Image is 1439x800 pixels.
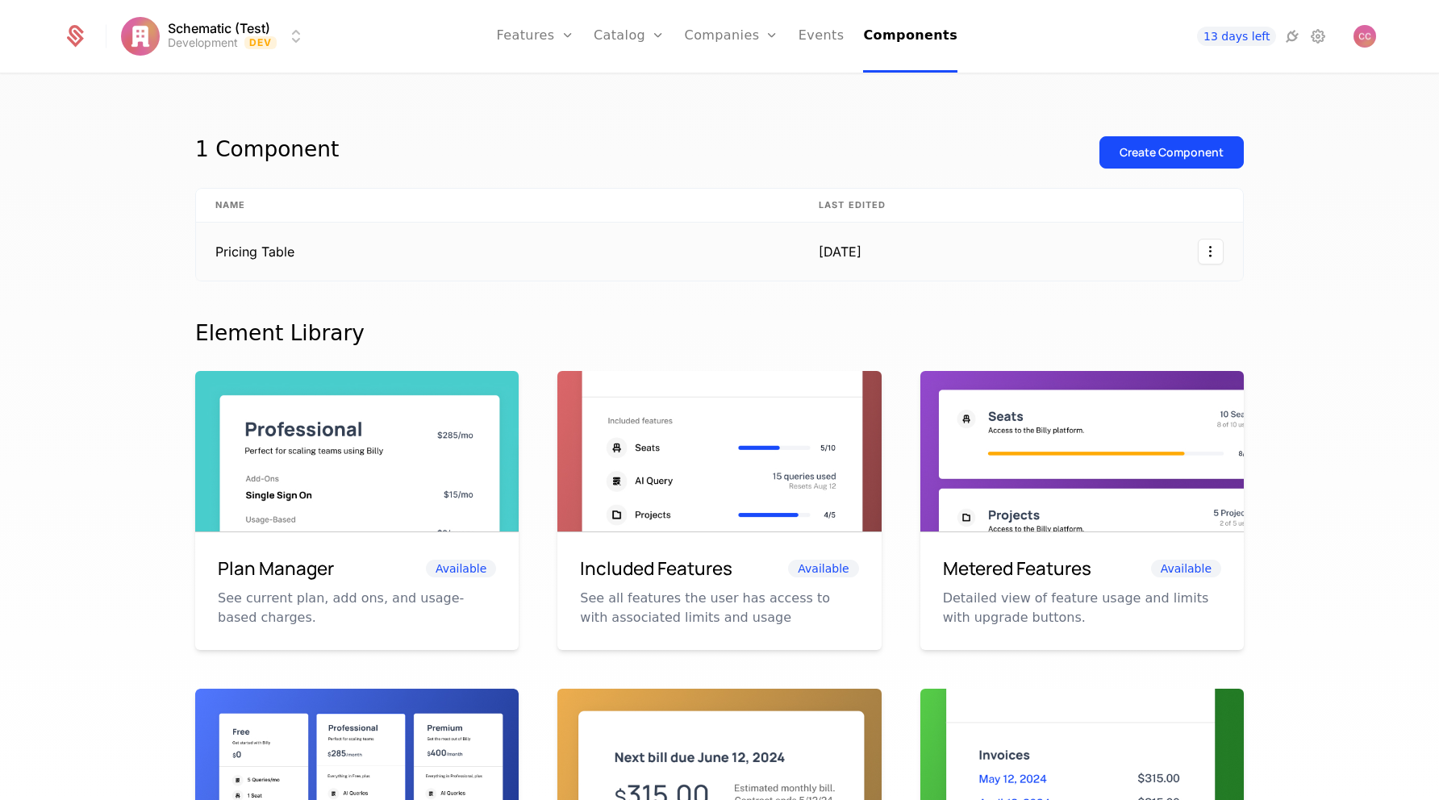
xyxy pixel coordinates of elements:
[244,36,277,49] span: Dev
[1198,239,1224,265] button: Select action
[1283,27,1302,46] a: Integrations
[580,555,732,582] h6: Included Features
[196,223,799,281] td: Pricing Table
[126,19,307,54] button: Select environment
[1120,144,1224,160] div: Create Component
[195,136,339,169] div: 1 Component
[943,555,1091,582] h6: Metered Features
[1353,25,1376,48] button: Open user button
[1353,25,1376,48] img: Cole Chrzan
[799,189,912,223] th: Last edited
[218,555,334,582] h6: Plan Manager
[168,22,270,35] span: Schematic (Test)
[195,320,1244,346] div: Element Library
[121,17,160,56] img: Schematic (Test)
[1197,27,1276,46] a: 13 days left
[943,589,1221,627] p: Detailed view of feature usage and limits with upgrade buttons.
[426,560,496,577] span: Available
[580,589,858,627] p: See all features the user has access to with associated limits and usage
[1308,27,1328,46] a: Settings
[819,242,893,261] div: [DATE]
[218,589,496,627] p: See current plan, add ons, and usage-based charges.
[1099,136,1244,169] button: Create Component
[196,189,799,223] th: Name
[788,560,858,577] span: Available
[1151,560,1221,577] span: Available
[168,35,238,51] div: Development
